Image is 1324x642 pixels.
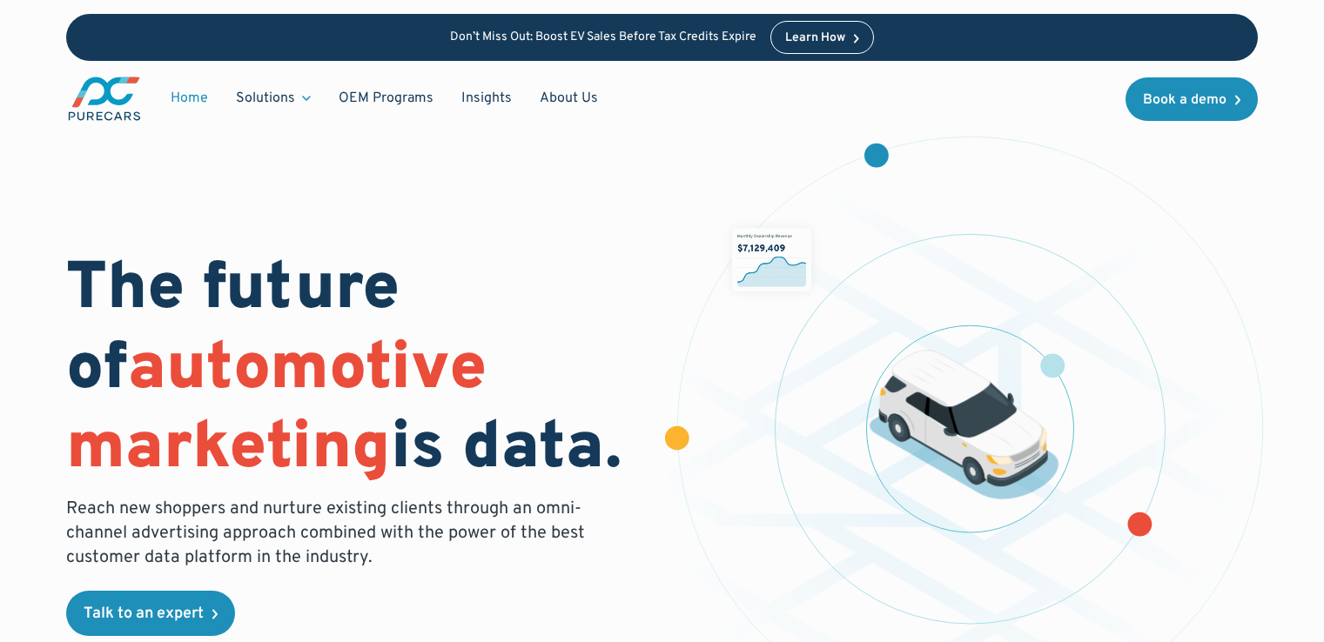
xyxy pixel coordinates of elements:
p: Don’t Miss Out: Boost EV Sales Before Tax Credits Expire [450,30,756,45]
div: Solutions [236,89,295,108]
a: OEM Programs [325,82,447,115]
h1: The future of is data. [66,251,641,490]
a: main [66,75,143,123]
img: illustration of a vehicle [869,350,1059,499]
img: chart showing monthly dealership revenue of $7m [733,228,812,291]
span: automotive marketing [66,329,487,492]
div: Talk to an expert [84,606,204,622]
p: Reach new shoppers and nurture existing clients through an omni-channel advertising approach comb... [66,497,595,570]
img: purecars logo [66,75,143,123]
div: Solutions [222,82,325,115]
a: Book a demo [1126,77,1258,121]
a: Home [157,82,222,115]
a: Talk to an expert [66,591,235,636]
a: Learn How [770,21,874,54]
div: Book a demo [1143,93,1227,107]
div: Learn How [785,32,845,44]
a: Insights [447,82,526,115]
a: About Us [526,82,612,115]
